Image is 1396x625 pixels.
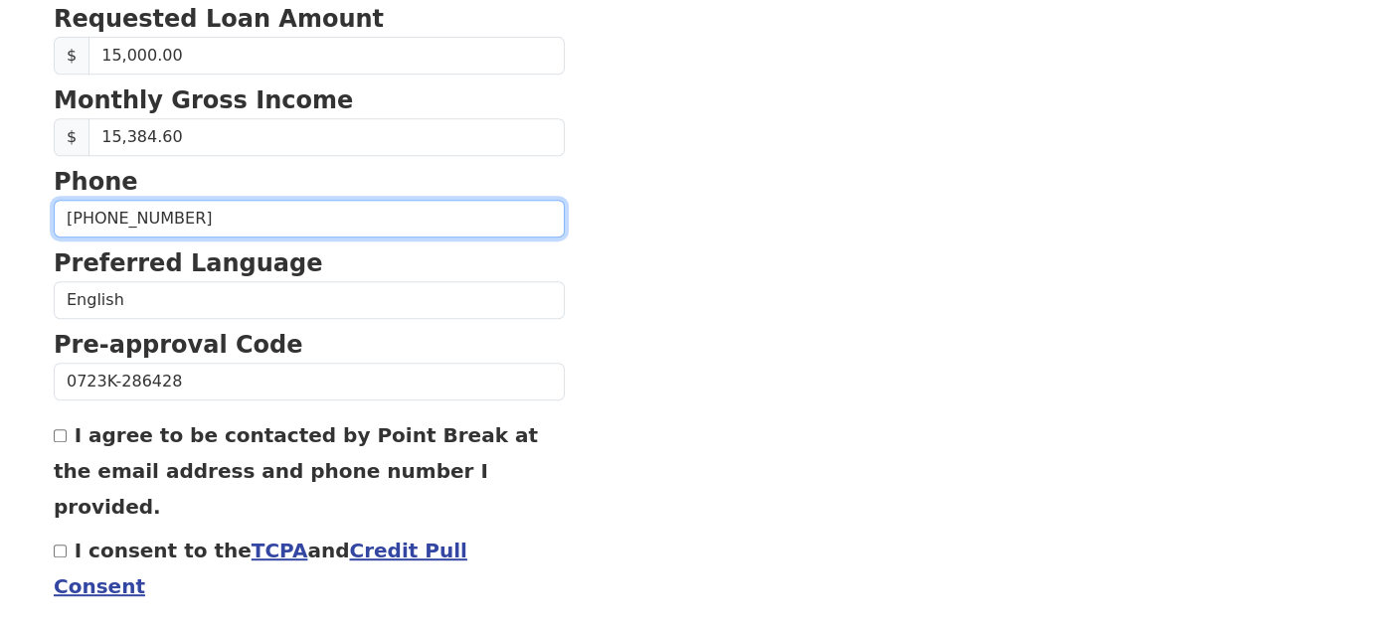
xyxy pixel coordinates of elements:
[54,249,322,277] strong: Preferred Language
[54,363,565,400] input: Pre-approval Code
[88,37,565,75] input: Requested Loan Amount
[54,118,89,156] span: $
[54,37,89,75] span: $
[88,118,565,156] input: Monthly Gross Income
[54,82,565,118] p: Monthly Gross Income
[54,331,303,359] strong: Pre-approval Code
[54,168,138,196] strong: Phone
[252,539,308,562] a: TCPA
[54,5,384,33] strong: Requested Loan Amount
[54,423,538,519] label: I agree to be contacted by Point Break at the email address and phone number I provided.
[54,200,565,237] input: Phone
[54,539,467,598] label: I consent to the and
